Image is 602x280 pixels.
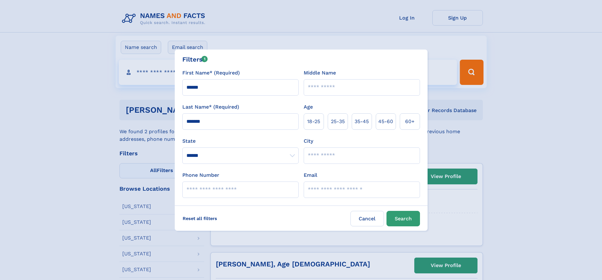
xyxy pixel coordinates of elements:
label: Reset all filters [179,211,221,226]
label: First Name* (Required) [182,69,240,77]
label: Middle Name [304,69,336,77]
span: 35‑45 [355,118,369,125]
button: Search [386,211,420,226]
label: Age [304,103,313,111]
div: Filters [182,55,208,64]
label: Cancel [350,211,384,226]
label: Phone Number [182,171,219,179]
span: 45‑60 [378,118,393,125]
span: 60+ [405,118,415,125]
label: Email [304,171,317,179]
label: City [304,137,313,145]
span: 25‑35 [331,118,345,125]
label: State [182,137,299,145]
label: Last Name* (Required) [182,103,239,111]
span: 18‑25 [307,118,320,125]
